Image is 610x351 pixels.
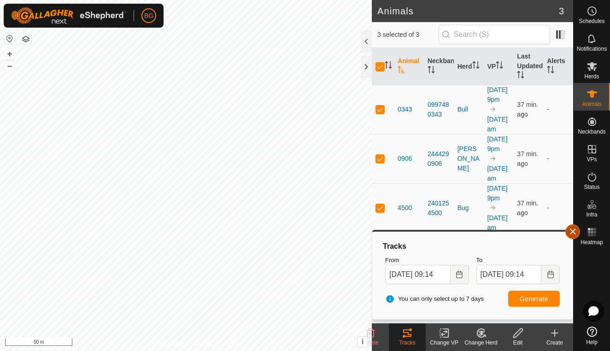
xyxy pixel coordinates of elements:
[457,105,480,114] div: Bull
[398,105,412,114] span: 0343
[428,67,435,75] p-sorticon: Activate to sort
[582,101,602,107] span: Animals
[489,204,497,211] img: to
[487,165,508,182] a: [DATE] am
[377,6,559,17] h2: Animals
[496,63,503,70] p-sorticon: Activate to sort
[581,240,603,245] span: Heatmap
[517,101,538,118] span: Aug 15, 2025, 8:37 AM
[389,339,426,347] div: Tracks
[508,291,560,307] button: Generate
[428,100,450,119] div: 0997480343
[541,265,560,284] button: Choose Date
[4,48,15,59] button: +
[543,183,573,233] td: -
[426,339,463,347] div: Change VP
[499,339,536,347] div: Edit
[428,199,450,218] div: 2401254500
[20,34,31,45] button: Map Layers
[457,144,480,173] div: [PERSON_NAME]
[484,48,514,85] th: VP
[424,48,454,85] th: Neckband
[428,149,450,169] div: 2444290906
[487,86,508,103] a: [DATE] 9pm
[394,48,424,85] th: Animal
[587,157,597,162] span: VPs
[517,199,538,216] span: Aug 15, 2025, 8:37 AM
[543,48,573,85] th: Alerts
[584,74,599,79] span: Herds
[543,85,573,134] td: -
[377,30,439,40] span: 3 selected of 3
[398,154,412,164] span: 0906
[487,214,508,231] a: [DATE] am
[476,256,560,265] label: To
[578,129,605,135] span: Neckbands
[520,295,548,303] span: Generate
[574,323,610,349] a: Help
[517,150,538,167] span: Aug 15, 2025, 8:37 AM
[454,48,484,85] th: Herd
[439,25,550,44] input: Search (S)
[489,105,497,113] img: to
[577,46,607,52] span: Notifications
[150,339,184,347] a: Privacy Policy
[457,203,480,213] div: Bug
[517,72,524,80] p-sorticon: Activate to sort
[4,33,15,44] button: Reset Map
[584,184,599,190] span: Status
[487,135,508,152] a: [DATE] 9pm
[487,116,508,133] a: [DATE] am
[586,212,597,217] span: Infra
[381,241,563,252] div: Tracks
[489,155,497,162] img: to
[536,339,573,347] div: Create
[11,7,126,24] img: Gallagher Logo
[463,339,499,347] div: Change Herd
[579,18,604,24] span: Schedules
[362,338,364,345] span: i
[4,60,15,71] button: –
[586,339,598,345] span: Help
[451,265,469,284] button: Choose Date
[385,63,392,70] p-sorticon: Activate to sort
[385,294,484,304] span: You can only select up to 7 days
[472,63,480,70] p-sorticon: Activate to sort
[559,4,564,18] span: 3
[358,337,368,347] button: i
[195,339,222,347] a: Contact Us
[144,11,153,21] span: BG
[398,67,405,75] p-sorticon: Activate to sort
[487,185,508,202] a: [DATE] 9pm
[385,256,469,265] label: From
[543,134,573,183] td: -
[547,67,554,75] p-sorticon: Activate to sort
[398,203,412,213] span: 4500
[513,48,543,85] th: Last Updated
